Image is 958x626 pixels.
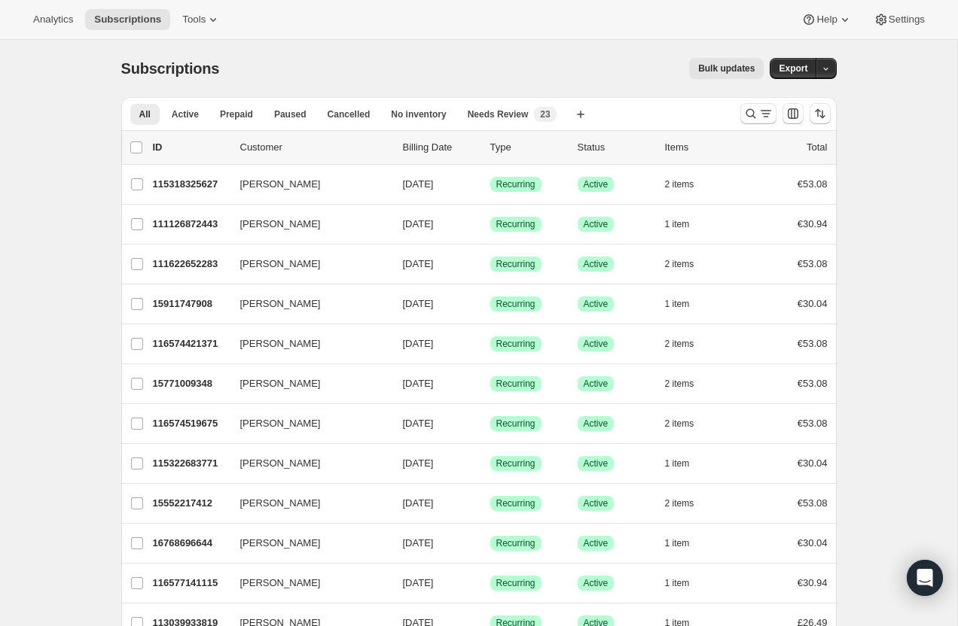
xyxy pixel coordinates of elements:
p: 15771009348 [153,376,228,391]
p: Status [578,140,653,155]
span: [PERSON_NAME] [240,177,321,192]
span: [DATE] [403,418,434,429]
button: 2 items [665,254,711,275]
span: [DATE] [403,178,434,190]
span: Recurring [496,418,535,430]
span: [PERSON_NAME] [240,217,321,232]
p: Total [807,140,827,155]
button: 1 item [665,453,706,474]
button: [PERSON_NAME] [231,372,382,396]
div: 111126872443[PERSON_NAME][DATE]SuccessRecurringSuccessActive1 item€30.94 [153,214,828,235]
button: Customize table column order and visibility [783,103,804,124]
span: Recurring [496,378,535,390]
span: Tools [182,14,206,26]
div: 111622652283[PERSON_NAME][DATE]SuccessRecurringSuccessActive2 items€53.08 [153,254,828,275]
span: [DATE] [403,537,434,549]
div: 15911747908[PERSON_NAME][DATE]SuccessRecurringSuccessActive1 item€30.04 [153,293,828,315]
p: 16768696644 [153,536,228,551]
button: [PERSON_NAME] [231,292,382,316]
button: Help [792,9,861,30]
button: Bulk updates [689,58,764,79]
span: Recurring [496,497,535,509]
span: €30.94 [798,218,828,229]
span: Recurring [496,577,535,589]
span: 1 item [665,577,690,589]
span: Recurring [496,537,535,549]
span: 1 item [665,457,690,469]
span: €53.08 [798,418,828,429]
span: Recurring [496,298,535,310]
p: 15911747908 [153,296,228,311]
span: €30.04 [798,457,828,469]
span: Active [584,577,609,589]
span: [PERSON_NAME] [240,576,321,591]
div: Items [665,140,740,155]
span: 2 items [665,418,694,430]
span: Paused [274,108,307,120]
button: Sort the results [810,103,831,124]
p: ID [153,140,228,155]
button: [PERSON_NAME] [231,571,382,595]
span: Active [584,218,609,230]
span: 2 items [665,378,694,390]
button: [PERSON_NAME] [231,332,382,356]
button: 2 items [665,174,711,195]
span: 2 items [665,258,694,270]
div: Type [490,140,566,155]
button: Search and filter results [740,103,776,124]
span: Prepaid [220,108,253,120]
p: 115318325627 [153,177,228,192]
span: Needs Review [468,108,529,120]
span: 2 items [665,338,694,350]
span: [DATE] [403,577,434,588]
p: 116574519675 [153,416,228,431]
span: Recurring [496,258,535,270]
span: Active [584,537,609,549]
span: [PERSON_NAME] [240,376,321,391]
button: Tools [173,9,230,30]
span: [PERSON_NAME] [240,257,321,272]
span: Recurring [496,457,535,469]
span: Active [584,178,609,190]
span: [DATE] [403,258,434,269]
span: Active [584,298,609,310]
div: 15771009348[PERSON_NAME][DATE]SuccessRecurringSuccessActive2 items€53.08 [153,373,828,394]
span: [DATE] [403,338,434,349]
span: Help [816,14,837,26]
button: Settings [865,9,934,30]
button: Subscriptions [85,9,170,30]
span: Cancelled [328,108,371,120]
span: All [139,108,151,120]
span: [PERSON_NAME] [240,296,321,311]
span: Active [584,258,609,270]
span: €53.08 [798,258,828,269]
span: €30.04 [798,537,828,549]
div: 116577141115[PERSON_NAME][DATE]SuccessRecurringSuccessActive1 item€30.94 [153,573,828,594]
span: 1 item [665,537,690,549]
span: Active [584,418,609,430]
span: [DATE] [403,298,434,309]
button: 2 items [665,413,711,434]
button: [PERSON_NAME] [231,212,382,236]
button: 1 item [665,573,706,594]
div: 115318325627[PERSON_NAME][DATE]SuccessRecurringSuccessActive2 items€53.08 [153,174,828,195]
div: Open Intercom Messenger [907,560,943,596]
span: Active [584,338,609,350]
button: [PERSON_NAME] [231,252,382,276]
span: Settings [889,14,925,26]
span: €53.08 [798,178,828,190]
p: Customer [240,140,391,155]
button: 1 item [665,293,706,315]
span: €53.08 [798,497,828,509]
span: [DATE] [403,497,434,509]
p: 111622652283 [153,257,228,272]
button: [PERSON_NAME] [231,412,382,436]
span: Bulk updates [698,62,755,74]
span: Subscriptions [121,60,220,77]
p: 116574421371 [153,336,228,351]
span: 1 item [665,218,690,230]
button: [PERSON_NAME] [231,531,382,555]
span: [PERSON_NAME] [240,336,321,351]
span: [DATE] [403,457,434,469]
p: Billing Date [403,140,478,155]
